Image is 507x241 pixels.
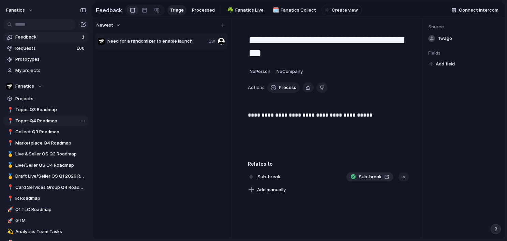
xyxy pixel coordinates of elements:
[3,5,37,16] button: fanatics
[3,205,89,215] a: 🚀Q1 TLC Roadmap
[332,7,358,14] span: Create view
[6,184,13,191] button: 📍
[3,54,89,64] a: Prototypes
[3,171,89,181] a: 🥇Draft Live/Seller OS Q1 2026 Roadmap
[3,138,89,148] a: 📍Marketplace Q4 Roadmap
[316,82,328,93] button: Delete
[6,206,13,213] button: 🚀
[15,184,86,191] span: Card Services Group Q4 Roadmap
[3,116,89,126] div: 📍Topps Q4 Roadmap
[7,139,12,147] div: 📍
[459,7,498,14] span: Connect Intercom
[15,106,86,113] span: Topps Q3 Roadmap
[209,38,215,45] span: 1w
[3,215,89,226] a: 🚀GTM
[15,140,86,147] span: Marketplace Q4 Roadmap
[436,61,455,67] span: Add field
[3,160,89,170] a: 🥇Live/Seller OS Q4 Roadmap
[7,183,12,191] div: 📍
[6,129,13,135] button: 📍
[3,193,89,204] a: 📍IR Roadmap
[15,67,86,74] span: My projects
[248,66,272,77] button: NoPerson
[428,50,499,57] span: Fields
[95,21,122,30] button: Newest
[3,65,89,76] a: My projects
[6,7,25,14] span: fanatics
[3,182,89,193] a: 📍Card Services Group Q4 Roadmap
[267,82,300,93] button: Process
[438,35,452,42] span: 1w ago
[277,69,303,74] span: No Company
[6,228,13,235] button: 💫
[7,228,12,236] div: 💫
[76,45,86,52] span: 100
[257,186,286,193] span: Add manually
[7,161,12,169] div: 🥇
[15,217,86,224] span: GTM
[15,129,86,135] span: Collect Q3 Roadmap
[269,5,319,15] a: 🗓️Fanatics Collect
[281,7,316,14] span: Fanatics Collect
[272,7,279,14] button: 🗓️
[6,195,13,202] button: 📍
[6,140,13,147] button: 📍
[3,32,89,42] a: Feedback1
[15,56,86,63] span: Prototypes
[3,227,89,237] a: 💫Analytics Team Tasks
[96,22,113,29] span: Newest
[3,127,89,137] a: 📍Collect Q3 Roadmap
[3,94,89,104] a: Projects
[359,174,382,180] span: Sub-break
[227,6,232,14] div: ☘️
[7,195,12,202] div: 📍
[167,5,187,15] a: Triage
[15,151,86,157] span: Live & Seller OS Q3 Roadmap
[15,95,86,102] span: Projects
[7,172,12,180] div: 🥇
[6,151,13,157] button: 🥇
[248,84,265,91] span: Actions
[245,185,288,195] button: Add manually
[279,84,296,91] span: Process
[226,7,233,14] button: ☘️
[6,173,13,180] button: 🥇
[15,206,86,213] span: Q1 TLC Roadmap
[346,172,393,181] a: Sub-break
[273,6,278,14] div: 🗓️
[3,81,89,91] button: Fanatics
[6,106,13,113] button: 📍
[275,66,304,77] button: NoCompany
[6,118,13,124] button: 📍
[428,24,499,30] span: Source
[235,7,264,14] span: Fanatics Live
[15,45,74,52] span: Requests
[7,206,12,213] div: 🚀
[223,5,266,15] a: ☘️Fanatics Live
[15,118,86,124] span: Topps Q4 Roadmap
[7,117,12,125] div: 📍
[15,162,86,169] span: Live/Seller OS Q4 Roadmap
[3,149,89,159] a: 🥇Live & Seller OS Q3 Roadmap
[255,172,282,182] span: Sub-break
[82,34,86,41] span: 1
[7,106,12,114] div: 📍
[7,150,12,158] div: 🥇
[248,160,409,167] h3: Relates to
[3,105,89,115] a: 📍Topps Q3 Roadmap
[189,5,218,15] a: Processed
[428,60,456,69] button: Add field
[15,34,80,41] span: Feedback
[6,162,13,169] button: 🥇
